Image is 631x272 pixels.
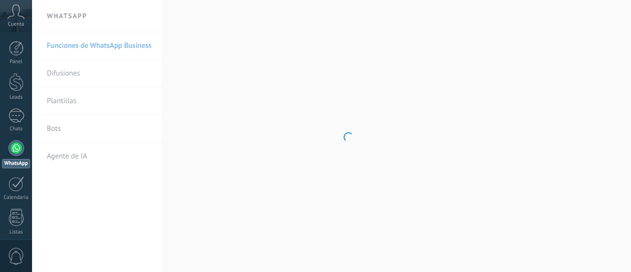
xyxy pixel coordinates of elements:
[2,126,31,132] div: Chats
[8,21,24,28] span: Cuenta
[2,229,31,235] div: Listas
[2,194,31,201] div: Calendario
[2,59,31,65] div: Panel
[2,94,31,101] div: Leads
[2,159,30,168] div: WhatsApp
